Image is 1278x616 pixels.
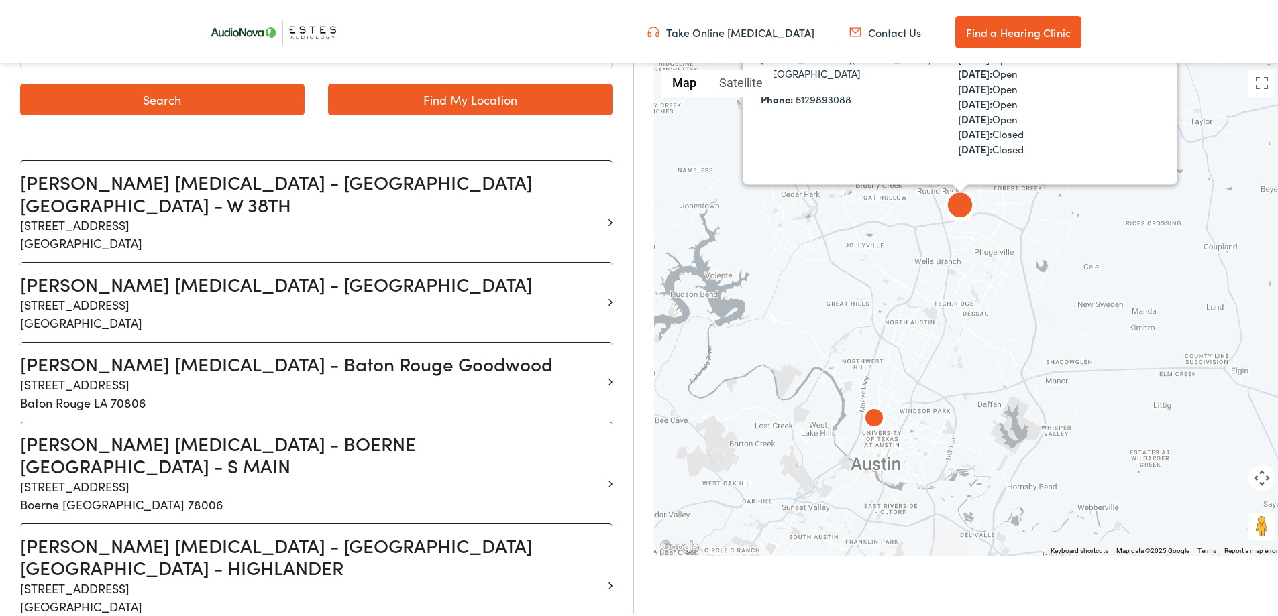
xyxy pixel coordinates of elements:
[20,430,602,511] a: [PERSON_NAME] [MEDICAL_DATA] - BOERNE [GEOGRAPHIC_DATA] - S MAIN [STREET_ADDRESS]Boerne [GEOGRAPH...
[20,213,602,249] p: [STREET_ADDRESS] [GEOGRAPHIC_DATA]
[20,293,602,329] p: [STREET_ADDRESS] [GEOGRAPHIC_DATA]
[849,22,861,37] img: utility icon
[20,350,602,409] a: [PERSON_NAME] [MEDICAL_DATA] - Baton Rouge Goodwood [STREET_ADDRESS]Baton Rouge LA 70806
[20,270,602,293] h3: [PERSON_NAME] [MEDICAL_DATA] - [GEOGRAPHIC_DATA]
[647,22,814,37] a: Take Online [MEDICAL_DATA]
[20,576,602,613] p: [STREET_ADDRESS] [GEOGRAPHIC_DATA]
[20,475,602,511] p: [STREET_ADDRESS] Boerne [GEOGRAPHIC_DATA] 78006
[20,168,602,249] a: [PERSON_NAME] [MEDICAL_DATA] - [GEOGRAPHIC_DATA] [GEOGRAPHIC_DATA] - W 38TH [STREET_ADDRESS][GEOG...
[328,81,613,113] a: Find My Location
[849,22,921,37] a: Contact Us
[955,13,1081,46] a: Find a Hearing Clinic
[20,532,602,613] a: [PERSON_NAME] [MEDICAL_DATA] - [GEOGRAPHIC_DATA] [GEOGRAPHIC_DATA] - HIGHLANDER [STREET_ADDRESS][...
[20,81,305,113] button: Search
[20,532,602,576] h3: [PERSON_NAME] [MEDICAL_DATA] - [GEOGRAPHIC_DATA] [GEOGRAPHIC_DATA] - HIGHLANDER
[20,350,602,373] h3: [PERSON_NAME] [MEDICAL_DATA] - Baton Rouge Goodwood
[20,373,602,409] p: [STREET_ADDRESS] Baton Rouge LA 70806
[20,270,602,329] a: [PERSON_NAME] [MEDICAL_DATA] - [GEOGRAPHIC_DATA] [STREET_ADDRESS][GEOGRAPHIC_DATA]
[20,168,602,213] h3: [PERSON_NAME] [MEDICAL_DATA] - [GEOGRAPHIC_DATA] [GEOGRAPHIC_DATA] - W 38TH
[647,22,659,37] img: utility icon
[20,430,602,475] h3: [PERSON_NAME] [MEDICAL_DATA] - BOERNE [GEOGRAPHIC_DATA] - S MAIN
